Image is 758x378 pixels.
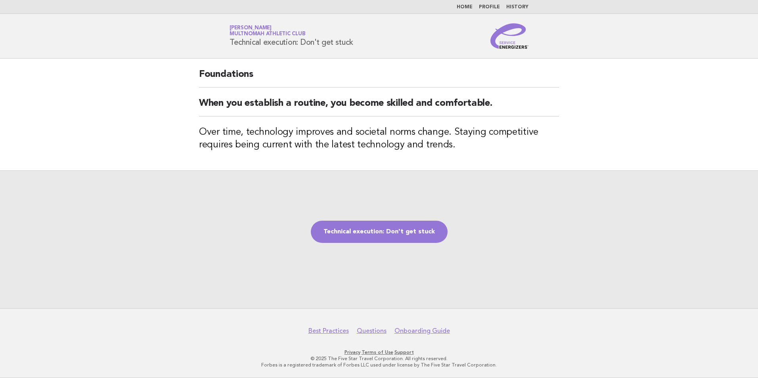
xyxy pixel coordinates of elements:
a: Best Practices [308,327,349,335]
a: Terms of Use [362,349,393,355]
a: Privacy [345,349,360,355]
p: · · [136,349,622,355]
a: Questions [357,327,387,335]
a: History [506,5,528,10]
a: [PERSON_NAME]Multnomah Athletic Club [230,25,305,36]
a: Onboarding Guide [394,327,450,335]
a: Support [394,349,414,355]
span: Multnomah Athletic Club [230,32,305,37]
a: Home [457,5,473,10]
h1: Technical execution: Don't get stuck [230,26,353,46]
img: Service Energizers [490,23,528,49]
h3: Over time, technology improves and societal norms change. Staying competitive requires being curr... [199,126,559,151]
h2: When you establish a routine, you become skilled and comfortable. [199,97,559,116]
h2: Foundations [199,68,559,88]
a: Technical execution: Don't get stuck [311,221,448,243]
p: Forbes is a registered trademark of Forbes LLC used under license by The Five Star Travel Corpora... [136,362,622,368]
p: © 2025 The Five Star Travel Corporation. All rights reserved. [136,355,622,362]
a: Profile [479,5,500,10]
